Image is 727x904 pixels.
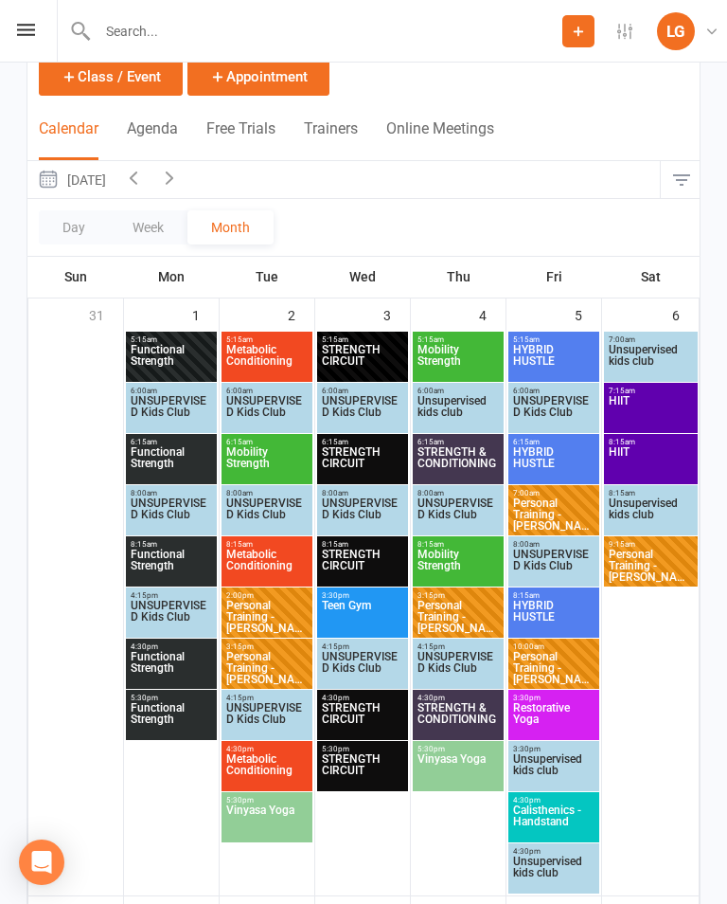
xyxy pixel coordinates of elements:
[602,257,700,297] th: Sat
[608,497,694,532] span: Unsupervised kids club
[288,298,314,330] div: 2
[130,694,213,702] span: 5:30pm
[130,497,213,532] span: UNSUPERVISED Kids Club
[417,591,500,600] span: 3:15pm
[512,651,595,685] span: Personal Training - [PERSON_NAME]
[225,591,309,600] span: 2:00pm
[225,446,309,480] span: Mobility Strength
[417,600,500,634] span: Personal Training - [PERSON_NAME]
[321,335,404,344] span: 5:15am
[109,210,187,244] button: Week
[608,549,694,583] span: Personal Training - [PERSON_NAME]
[417,387,500,395] span: 6:00am
[225,753,309,787] span: Metabolic Conditioning
[512,745,595,753] span: 3:30pm
[130,540,213,549] span: 8:15am
[321,694,404,702] span: 4:30pm
[225,497,309,532] span: UNSUPERVISED Kids Club
[417,694,500,702] span: 4:30pm
[321,642,404,651] span: 4:15pm
[608,438,694,446] span: 8:15am
[225,642,309,651] span: 3:15pm
[127,119,178,160] button: Agenda
[512,489,595,497] span: 7:00am
[417,344,500,378] span: Mobility Strength
[225,549,309,583] span: Metabolic Conditioning
[321,438,404,446] span: 6:15am
[225,745,309,753] span: 4:30pm
[321,591,404,600] span: 3:30pm
[225,796,309,805] span: 5:30pm
[321,540,404,549] span: 8:15am
[512,856,595,890] span: Unsupervised kids club
[130,651,213,685] span: Functional Strength
[206,119,275,160] button: Free Trials
[321,489,404,497] span: 8:00am
[512,642,595,651] span: 10:00am
[27,161,115,198] button: [DATE]
[608,387,694,395] span: 7:15am
[225,438,309,446] span: 6:15am
[124,257,220,297] th: Mon
[479,298,505,330] div: 4
[321,702,404,736] span: STRENGTH CIRCUIT
[417,745,500,753] span: 5:30pm
[225,651,309,685] span: Personal Training - [PERSON_NAME]
[321,753,404,787] span: STRENGTH CIRCUIT
[130,446,213,480] span: Functional Strength
[225,694,309,702] span: 4:15pm
[321,387,404,395] span: 6:00am
[512,600,595,634] span: HYBRID HUSTLE
[321,651,404,685] span: UNSUPERVISED Kids Club
[92,18,562,45] input: Search...
[608,489,694,497] span: 8:15am
[417,497,500,532] span: UNSUPERVISED Kids Club
[417,540,500,549] span: 8:15am
[187,210,274,244] button: Month
[512,387,595,395] span: 6:00am
[130,702,213,736] span: Functional Strength
[672,298,699,330] div: 6
[321,344,404,378] span: STRENGTH CIRCUIT
[321,600,404,634] span: Teen Gym
[512,344,595,378] span: HYBRID HUSTLE
[417,753,500,787] span: Vinyasa Yoga
[512,438,595,446] span: 6:15am
[130,489,213,497] span: 8:00am
[225,344,309,378] span: Metabolic Conditioning
[417,651,500,685] span: UNSUPERVISED Kids Club
[512,753,595,787] span: Unsupervised kids club
[220,257,315,297] th: Tue
[225,600,309,634] span: Personal Training - [PERSON_NAME]
[39,210,109,244] button: Day
[225,387,309,395] span: 6:00am
[187,57,329,96] button: Appointment
[130,642,213,651] span: 4:30pm
[225,489,309,497] span: 8:00am
[39,119,98,160] button: Calendar
[225,805,309,839] span: Vinyasa Yoga
[321,497,404,532] span: UNSUPERVISED Kids Club
[608,395,694,429] span: HIIT
[506,257,602,297] th: Fri
[417,438,500,446] span: 6:15am
[608,344,694,378] span: Unsupervised kids club
[321,745,404,753] span: 5:30pm
[512,694,595,702] span: 3:30pm
[512,805,595,839] span: Calisthenics - Handstand
[512,395,595,429] span: UNSUPERVISED Kids Club
[657,12,695,50] div: LG
[28,257,124,297] th: Sun
[417,446,500,480] span: STRENGTH & CONDITIONING
[417,642,500,651] span: 4:15pm
[512,497,595,532] span: Personal Training - [PERSON_NAME]
[225,335,309,344] span: 5:15am
[130,335,213,344] span: 5:15am
[608,540,694,549] span: 9:15am
[512,446,595,480] span: HYBRID HUSTLE
[417,335,500,344] span: 5:15am
[130,549,213,583] span: Functional Strength
[512,847,595,856] span: 4:30pm
[411,257,506,297] th: Thu
[89,298,123,330] div: 31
